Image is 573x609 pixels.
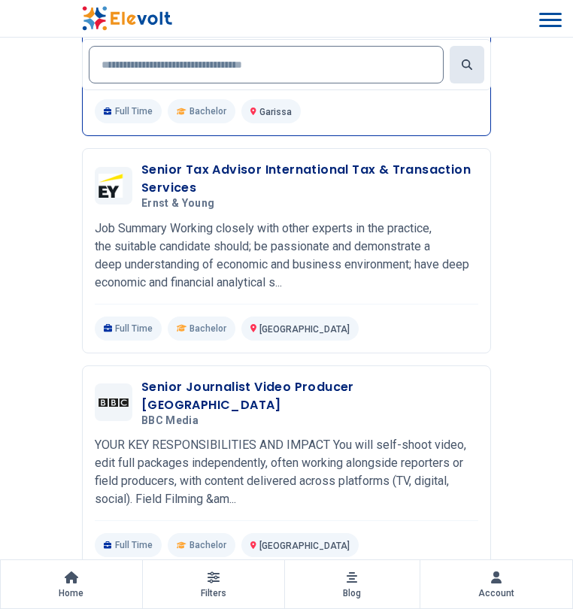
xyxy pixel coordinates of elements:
[259,541,350,551] span: [GEOGRAPHIC_DATA]
[259,324,350,335] span: [GEOGRAPHIC_DATA]
[259,107,292,117] span: Garissa
[82,6,172,31] img: Elevolt
[478,587,514,599] span: Account
[95,2,478,74] p: THE OPPORTUNITY &amp; RESPONSIBILITIES Inkomoko Kenya Investment administrator is responsible for...
[141,197,215,211] span: Ernst & Young
[141,378,478,414] h3: Senior Journalist Video Producer [GEOGRAPHIC_DATA]
[498,537,573,609] iframe: Chat Widget
[1,560,142,608] a: Home
[99,398,129,407] img: BBC Media
[343,587,361,599] span: Blog
[95,220,478,292] p: Job Summary Working closely with other experts in the practice, the suitable candidate should; be...
[95,378,478,558] a: BBC MediaSenior Journalist Video Producer [GEOGRAPHIC_DATA]BBC MediaYOUR KEY RESPONSIBILITIES AND...
[99,174,129,198] img: Ernst & Young
[143,560,285,608] button: Filters
[285,560,420,608] a: Blog
[95,317,162,341] p: Full Time
[189,323,226,335] span: Bachelor
[141,161,478,197] h3: Senior Tax Advisor International Tax & Transaction Services
[95,99,162,123] p: Full Time
[59,587,83,599] span: Home
[141,414,199,428] span: BBC Media
[95,161,478,341] a: Ernst & YoungSenior Tax Advisor International Tax & Transaction ServicesErnst & YoungJob Summary ...
[420,560,573,608] a: Account
[201,587,226,599] span: Filters
[95,533,162,557] p: Full Time
[189,105,226,117] span: Bachelor
[95,436,478,508] p: YOUR KEY RESPONSIBILITIES AND IMPACT You will self-shoot video, edit full packages independently,...
[189,539,226,551] span: Bachelor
